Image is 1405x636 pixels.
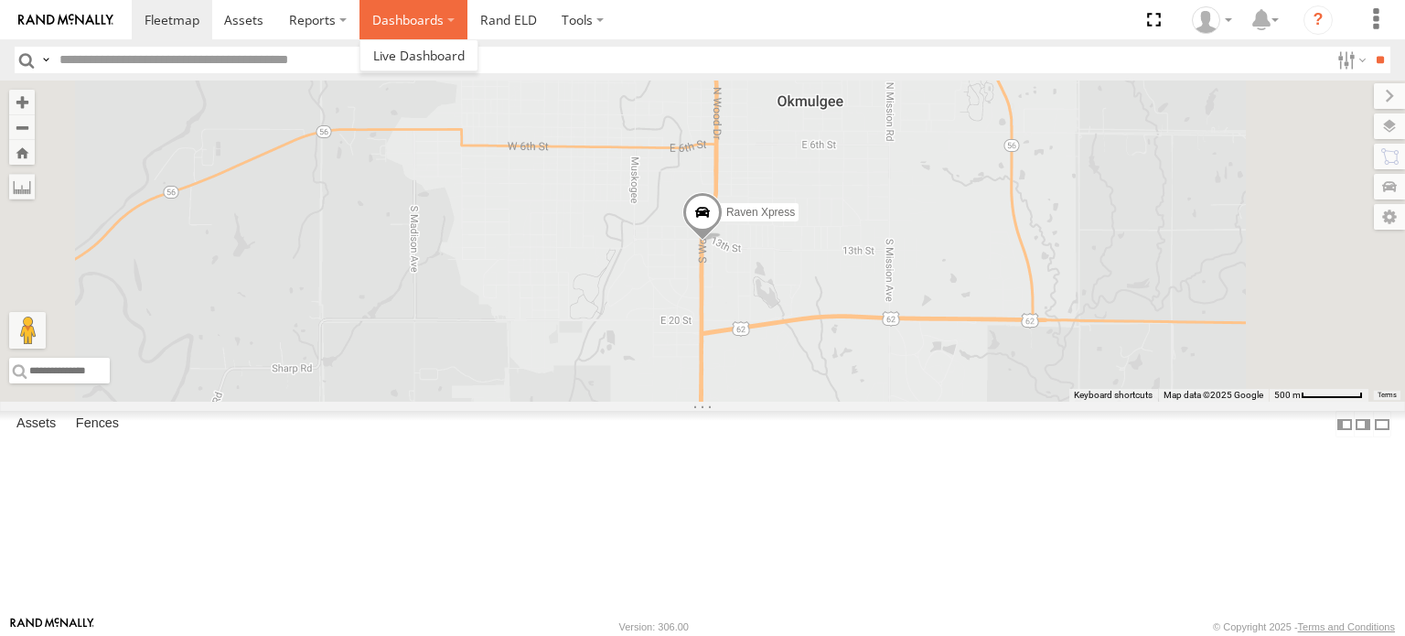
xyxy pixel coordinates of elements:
label: Hide Summary Table [1373,411,1391,437]
span: Map data ©2025 Google [1164,390,1263,400]
a: Terms and Conditions [1298,621,1395,632]
button: Drag Pegman onto the map to open Street View [9,312,46,349]
label: Measure [9,174,35,199]
span: Raven Xpress [726,206,795,219]
button: Keyboard shortcuts [1074,389,1153,402]
label: Search Filter Options [1330,47,1369,73]
button: Zoom in [9,90,35,114]
button: Map Scale: 500 m per 64 pixels [1269,389,1368,402]
label: Map Settings [1374,204,1405,230]
img: rand-logo.svg [18,14,113,27]
label: Dock Summary Table to the Right [1354,411,1372,437]
button: Zoom Home [9,140,35,165]
label: Search Query [38,47,53,73]
span: 500 m [1274,390,1301,400]
label: Dock Summary Table to the Left [1335,411,1354,437]
div: Rhea Smith [1185,6,1239,34]
a: Terms (opens in new tab) [1378,392,1397,399]
a: Visit our Website [10,618,94,636]
div: © Copyright 2025 - [1213,621,1395,632]
label: Assets [7,412,65,437]
i: ? [1303,5,1333,35]
button: Zoom out [9,114,35,140]
label: Fences [67,412,128,437]
div: Version: 306.00 [619,621,689,632]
